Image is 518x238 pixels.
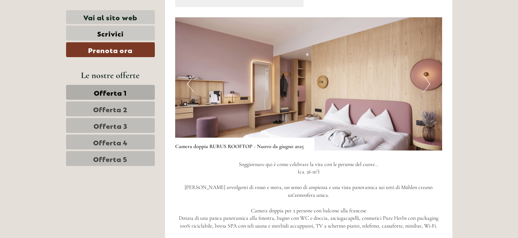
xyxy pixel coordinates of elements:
[175,161,442,230] p: Soggiornare qui è come celebrare la vita con le persone del cuore… (ca. 26 m²) [PERSON_NAME] avvo...
[227,175,267,190] button: Invia
[175,17,442,150] img: image
[66,10,155,24] a: Vai al sito web
[93,104,127,114] span: Offerta 2
[10,33,90,38] small: 22:10
[5,18,94,39] div: Buon giorno, come possiamo aiutarla?
[187,75,194,92] button: Previous
[66,69,155,81] div: Le nostre offerte
[119,5,148,17] div: giovedì
[66,42,155,57] a: Prenota ora
[175,138,314,150] div: Camera doppia RUBUS ROOFTOP - Nuovo da giugno 2025
[94,88,127,97] span: Offerta 1
[66,26,155,41] a: Scrivici
[93,154,127,163] span: Offerta 5
[94,121,127,130] span: Offerta 3
[423,75,430,92] button: Next
[10,20,90,25] div: [GEOGRAPHIC_DATA]
[93,137,128,147] span: Offerta 4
